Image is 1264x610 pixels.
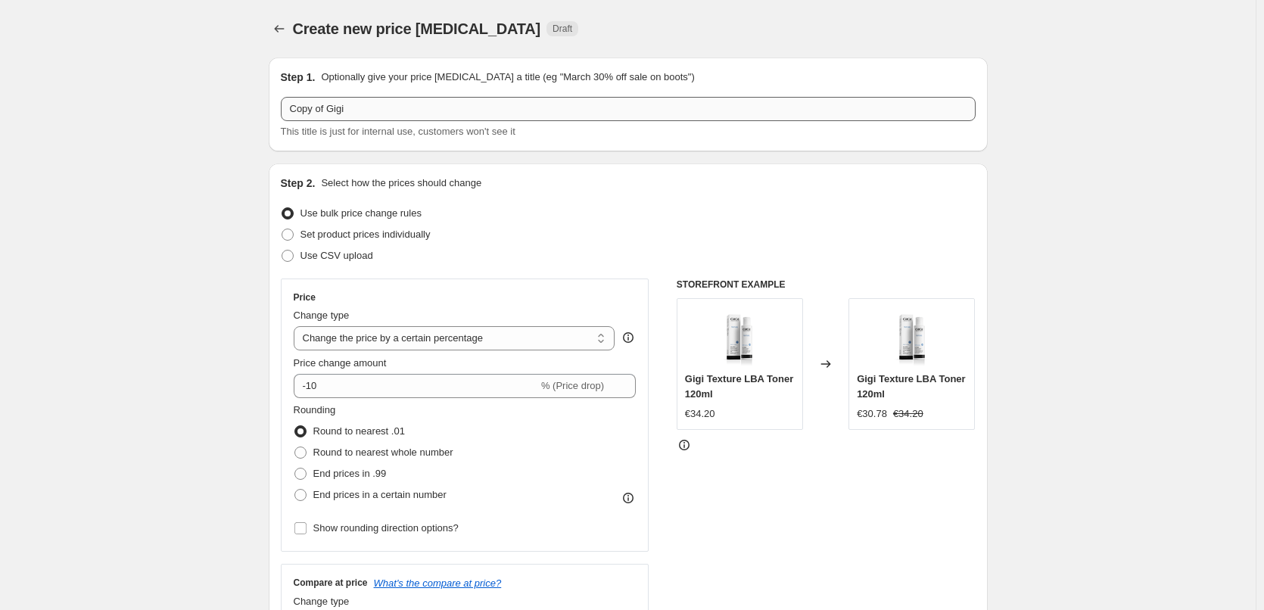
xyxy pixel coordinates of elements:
span: Draft [553,23,572,35]
span: Show rounding direction options? [313,522,459,534]
button: Price change jobs [269,18,290,39]
span: Price change amount [294,357,387,369]
h2: Step 2. [281,176,316,191]
span: Round to nearest .01 [313,425,405,437]
h2: Step 1. [281,70,316,85]
span: Rounding [294,404,336,415]
span: This title is just for internal use, customers won't see it [281,126,515,137]
span: % (Price drop) [541,380,604,391]
span: Change type [294,310,350,321]
p: Select how the prices should change [321,176,481,191]
span: End prices in a certain number [313,489,447,500]
span: Create new price [MEDICAL_DATA] [293,20,541,37]
p: Optionally give your price [MEDICAL_DATA] a title (eg "March 30% off sale on boots") [321,70,694,85]
button: What's the compare at price? [374,577,502,589]
span: Round to nearest whole number [313,447,453,458]
div: help [621,330,636,345]
h3: Price [294,291,316,303]
img: gigi-texture-lba-toner-120ml-346769_80x.png [882,307,942,367]
span: Gigi Texture LBA Toner 120ml [685,373,794,400]
img: gigi-texture-lba-toner-120ml-346769_80x.png [709,307,770,367]
span: €34.20 [685,408,715,419]
span: Use bulk price change rules [300,207,422,219]
span: Use CSV upload [300,250,373,261]
span: Set product prices individually [300,229,431,240]
input: 30% off holiday sale [281,97,976,121]
span: Gigi Texture LBA Toner 120ml [857,373,966,400]
span: Change type [294,596,350,607]
span: €30.78 [857,408,887,419]
h6: STOREFRONT EXAMPLE [677,279,976,291]
input: -15 [294,374,538,398]
span: End prices in .99 [313,468,387,479]
h3: Compare at price [294,577,368,589]
span: €34.20 [893,408,923,419]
